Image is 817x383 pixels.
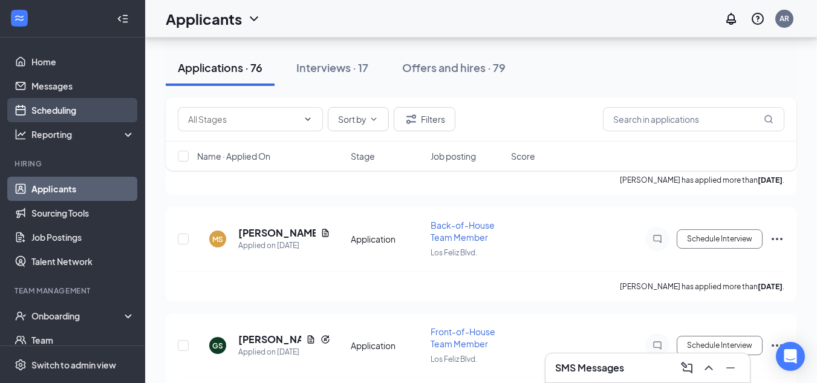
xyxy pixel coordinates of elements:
div: GS [212,341,223,351]
a: Home [31,50,135,74]
button: ChevronUp [699,358,718,378]
div: Applications · 76 [178,60,262,75]
svg: ChevronUp [701,361,716,375]
b: [DATE] [758,282,783,291]
button: Minimize [721,358,740,378]
span: Name · Applied On [197,150,270,162]
svg: Document [321,228,330,238]
svg: MagnifyingGlass [764,114,773,124]
div: Onboarding [31,310,125,322]
h1: Applicants [166,8,242,29]
div: Switch to admin view [31,359,116,371]
h5: [PERSON_NAME] [238,333,301,346]
a: Applicants [31,177,135,201]
h5: [PERSON_NAME] [238,226,316,240]
button: Schedule Interview [677,229,763,249]
button: ComposeMessage [677,358,697,378]
svg: ChatInactive [650,234,665,244]
svg: ChevronDown [303,114,313,124]
a: Team [31,328,135,352]
svg: WorkstreamLogo [13,12,25,24]
svg: Settings [15,359,27,371]
h3: SMS Messages [555,361,624,375]
span: Score [511,150,535,162]
div: Open Intercom Messenger [776,342,805,371]
a: Job Postings [31,225,135,249]
input: All Stages [188,113,298,126]
svg: Filter [404,112,418,126]
span: Los Feliz Blvd. [431,355,477,364]
span: Stage [351,150,375,162]
div: Interviews · 17 [296,60,368,75]
svg: Ellipses [770,338,784,353]
a: Sourcing Tools [31,201,135,225]
div: Reporting [31,128,135,140]
svg: Ellipses [770,232,784,246]
input: Search in applications [603,107,784,131]
a: Scheduling [31,98,135,122]
button: Filter Filters [394,107,455,131]
a: Messages [31,74,135,98]
div: Applied on [DATE] [238,240,330,252]
a: Talent Network [31,249,135,273]
div: Hiring [15,159,132,169]
div: Offers and hires · 79 [402,60,506,75]
div: AR [780,13,789,24]
button: Sort byChevronDown [328,107,389,131]
svg: Document [306,335,316,344]
button: Schedule Interview [677,336,763,355]
span: Los Feliz Blvd. [431,248,477,257]
span: Front-of-House Team Member [431,326,495,349]
p: [PERSON_NAME] has applied more than . [620,281,784,292]
div: MS [212,234,223,244]
span: Job posting [431,150,476,162]
svg: Reapply [321,335,330,344]
svg: Analysis [15,128,27,140]
svg: ComposeMessage [680,361,694,375]
svg: Collapse [117,13,129,25]
svg: ChatInactive [650,341,665,350]
svg: Notifications [724,11,738,26]
div: Application [351,233,424,245]
span: Back-of-House Team Member [431,220,495,243]
svg: QuestionInfo [750,11,765,26]
div: Applied on [DATE] [238,346,330,358]
span: Sort by [338,115,366,123]
svg: ChevronDown [247,11,261,26]
div: Team Management [15,286,132,296]
svg: ChevronDown [369,114,379,124]
div: Application [351,339,424,352]
svg: Minimize [723,361,738,375]
svg: UserCheck [15,310,27,322]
